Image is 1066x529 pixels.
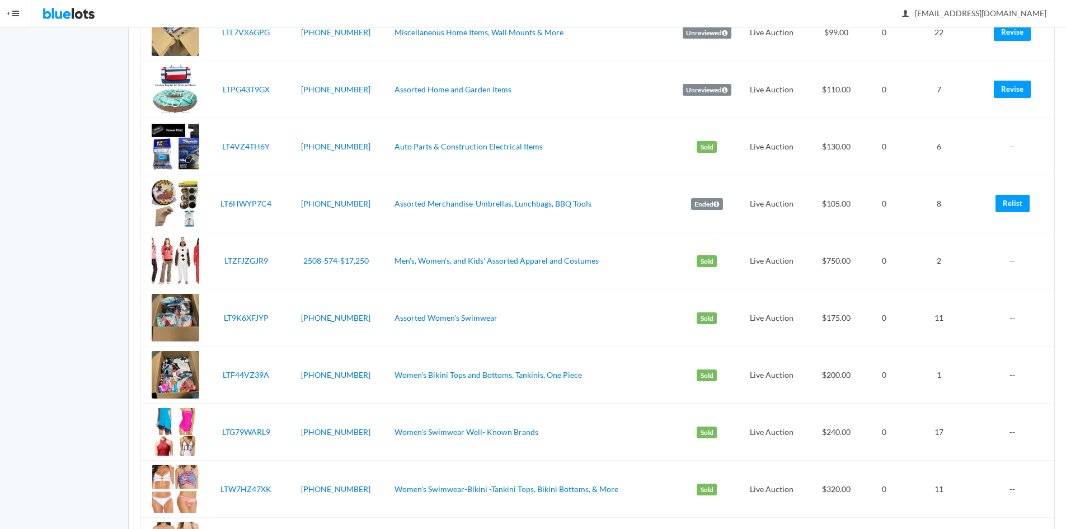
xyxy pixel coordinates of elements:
a: Miscellaneous Home Items, Wall Mounts & More [395,27,563,37]
a: Women's Swimwear-Bikini -Tankini Tops, Bikini Bottoms, & More [395,484,618,494]
a: LTZFJZGJR9 [224,256,268,265]
a: LTPG43T9GX [223,85,270,94]
td: $175.00 [805,289,867,347]
a: [PHONE_NUMBER] [301,313,370,322]
td: -- [977,232,1054,289]
td: -- [977,289,1054,347]
td: Live Auction [739,118,805,175]
td: -- [977,404,1054,461]
label: Ended [691,198,723,210]
td: Live Auction [739,4,805,61]
td: -- [977,118,1054,175]
td: $105.00 [805,175,867,232]
td: 2 [901,232,977,289]
a: Assorted Home and Garden Items [395,85,511,94]
td: 11 [901,461,977,518]
label: Unreviewed [683,84,731,96]
a: Women's Bikini Tops and Bottoms, Tankinis, One Piece [395,370,582,380]
td: Live Auction [739,232,805,289]
a: 2508-574-$17,250 [303,256,369,265]
a: Auto Parts & Construction Electrical Items [395,142,543,151]
td: 6 [901,118,977,175]
td: $110.00 [805,61,867,118]
td: Live Auction [739,289,805,347]
a: LT6HWYP7C4 [220,199,271,208]
label: Sold [697,369,717,382]
td: 0 [867,404,901,461]
a: LT4VZ4TH6Y [222,142,270,151]
label: Sold [697,312,717,325]
a: LTL7VX6GPG [222,27,270,37]
a: [PHONE_NUMBER] [301,427,370,437]
td: Live Auction [739,461,805,518]
td: Live Auction [739,61,805,118]
td: 1 [901,347,977,404]
label: Sold [697,427,717,439]
td: 11 [901,289,977,347]
td: 7 [901,61,977,118]
td: 0 [867,232,901,289]
td: 0 [867,289,901,347]
td: 0 [867,118,901,175]
td: 0 [867,347,901,404]
label: Sold [697,141,717,153]
a: [PHONE_NUMBER] [301,199,370,208]
td: $130.00 [805,118,867,175]
td: $320.00 [805,461,867,518]
a: LTW7HZ47XK [220,484,271,494]
td: -- [977,461,1054,518]
a: Assorted Merchandise-Umbrellas, Lunchbags, BBQ Tools [395,199,591,208]
a: Revise [994,24,1031,41]
a: [PHONE_NUMBER] [301,484,370,494]
td: $99.00 [805,4,867,61]
td: Live Auction [739,175,805,232]
label: Unreviewed [683,27,731,39]
a: Men's, Women's, and Kids' Assorted Apparel and Costumes [395,256,599,265]
a: [PHONE_NUMBER] [301,85,370,94]
a: Women's Swimwear Well- Known Brands [395,427,538,437]
label: Sold [697,484,717,496]
ion-icon: person [900,9,911,20]
td: $200.00 [805,347,867,404]
td: 0 [867,175,901,232]
td: $750.00 [805,232,867,289]
a: [PHONE_NUMBER] [301,27,370,37]
a: LT9K6XFJYP [224,313,269,322]
a: Revise [994,81,1031,98]
td: $240.00 [805,404,867,461]
td: Live Auction [739,404,805,461]
a: LTG79WARL9 [222,427,270,437]
td: 0 [867,61,901,118]
td: 0 [867,461,901,518]
td: 8 [901,175,977,232]
label: Sold [697,255,717,268]
a: Relist [995,195,1030,212]
a: [PHONE_NUMBER] [301,142,370,151]
td: -- [977,347,1054,404]
a: [PHONE_NUMBER] [301,370,370,380]
td: Live Auction [739,347,805,404]
a: LTF44VZ39A [223,370,269,380]
td: 22 [901,4,977,61]
a: Assorted Women's Swimwear [395,313,497,322]
td: 17 [901,404,977,461]
td: 0 [867,4,901,61]
span: [EMAIL_ADDRESS][DOMAIN_NAME] [903,8,1046,18]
